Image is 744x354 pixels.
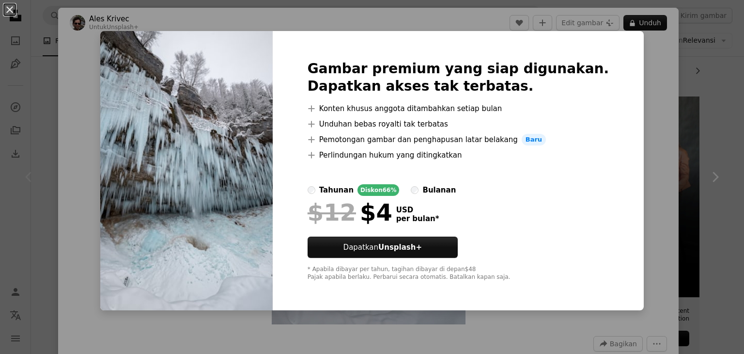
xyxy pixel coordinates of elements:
input: bulanan [411,186,418,194]
div: * Apabila dibayar per tahun, tagihan dibayar di depan $48 Pajak apabila berlaku. Perbarui secara ... [308,266,609,281]
h2: Gambar premium yang siap digunakan. Dapatkan akses tak terbatas. [308,60,609,95]
li: Perlindungan hukum yang ditingkatkan [308,149,609,161]
strong: Unsplash+ [378,243,422,252]
span: $12 [308,200,356,225]
img: premium_photo-1675187524860-0a6c49aa51e4 [100,31,273,310]
li: Unduhan bebas royalti tak terbatas [308,118,609,130]
li: Pemotongan gambar dan penghapusan latar belakang [308,134,609,145]
div: tahunan [319,184,354,196]
span: per bulan * [396,214,439,223]
input: tahunanDiskon66% [308,186,315,194]
div: bulanan [422,184,456,196]
button: DapatkanUnsplash+ [308,237,458,258]
li: Konten khusus anggota ditambahkan setiap bulan [308,103,609,114]
span: Baru [522,134,546,145]
div: $4 [308,200,392,225]
span: USD [396,206,439,214]
div: Diskon 66% [357,184,399,196]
